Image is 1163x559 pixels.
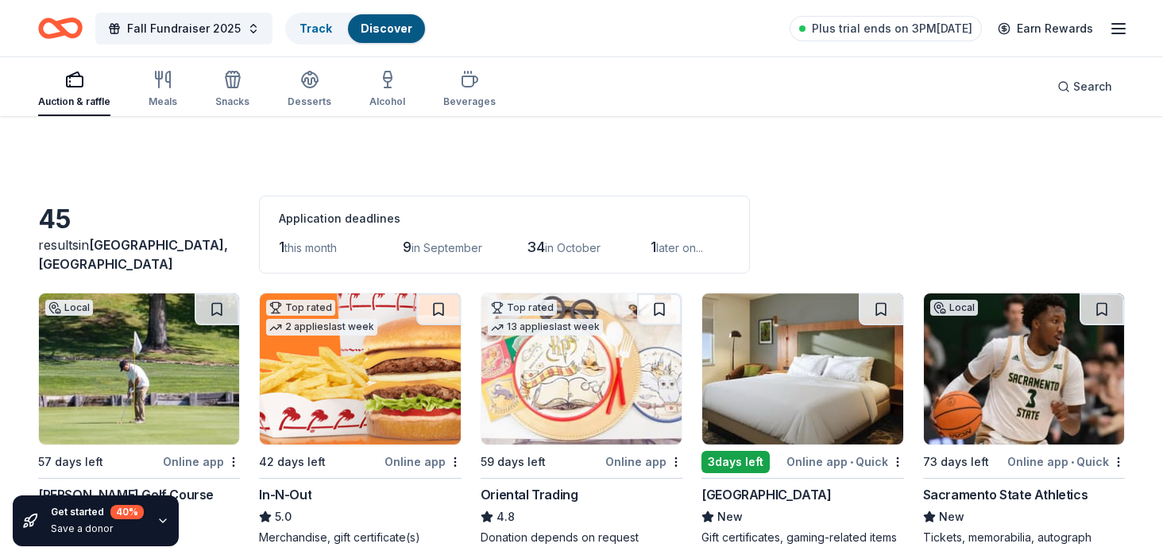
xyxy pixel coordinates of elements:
[1007,452,1125,472] div: Online app Quick
[38,10,83,47] a: Home
[488,300,557,316] div: Top rated
[481,452,546,472] div: 59 days left
[496,507,515,526] span: 4.8
[38,95,110,108] div: Auction & raffle
[149,64,177,116] button: Meals
[930,300,978,316] div: Local
[701,293,903,545] a: Image for Boomtown Casino Resort3days leftOnline app•Quick[GEOGRAPHIC_DATA]NewGift certificates, ...
[1073,77,1112,96] span: Search
[110,505,144,519] div: 40 %
[259,485,311,504] div: In-N-Out
[38,204,240,235] div: 45
[259,293,461,545] a: Image for In-N-OutTop rated2 applieslast week42 days leftOnline appIn-N-Out5.0Merchandise, gift c...
[38,235,240,274] div: results
[288,64,331,116] button: Desserts
[701,485,831,504] div: [GEOGRAPHIC_DATA]
[369,95,405,108] div: Alcohol
[285,13,427,45] button: TrackDiscover
[702,293,902,444] img: Image for Boomtown Casino Resort
[786,452,904,472] div: Online app Quick
[95,13,272,45] button: Fall Fundraiser 2025
[38,293,240,545] a: Image for Bartley Cavanaugh Golf CourseLocal57 days leftOnline app[PERSON_NAME] Golf CourseNewGol...
[939,507,964,526] span: New
[1071,456,1074,468] span: •
[790,16,982,41] a: Plus trial ends on 3PM[DATE]
[38,237,228,272] span: [GEOGRAPHIC_DATA], [GEOGRAPHIC_DATA]
[545,241,601,254] span: in October
[39,293,239,444] img: Image for Bartley Cavanaugh Golf Course
[284,241,337,254] span: this month
[38,237,228,272] span: in
[403,239,411,255] span: 9
[299,21,332,35] a: Track
[481,293,682,545] a: Image for Oriental TradingTop rated13 applieslast week59 days leftOnline appOriental Trading4.8Do...
[988,14,1103,43] a: Earn Rewards
[369,64,405,116] button: Alcohol
[51,505,144,519] div: Get started
[443,95,496,108] div: Beverages
[481,530,682,545] div: Donation depends on request
[651,239,656,255] span: 1
[923,452,989,472] div: 73 days left
[488,319,603,336] div: 13 applies last week
[38,64,110,116] button: Auction & raffle
[149,95,177,108] div: Meals
[850,456,853,468] span: •
[259,530,461,545] div: Merchandise, gift certificate(s)
[923,485,1088,504] div: Sacramento State Athletics
[527,239,545,255] span: 34
[701,530,903,545] div: Gift certificates, gaming-related items
[605,452,682,472] div: Online app
[288,95,331,108] div: Desserts
[215,64,249,116] button: Snacks
[51,522,144,535] div: Save a donor
[361,21,412,35] a: Discover
[259,452,326,472] div: 42 days left
[717,507,743,526] span: New
[443,64,496,116] button: Beverages
[812,19,972,38] span: Plus trial ends on 3PM[DATE]
[923,530,1125,545] div: Tickets, memorabilia, autograph
[656,241,703,254] span: later on...
[384,452,462,472] div: Online app
[215,95,249,108] div: Snacks
[481,485,578,504] div: Oriental Trading
[1045,71,1125,103] button: Search
[163,452,240,472] div: Online app
[411,241,482,254] span: in September
[701,451,770,473] div: 3 days left
[38,452,103,472] div: 57 days left
[923,293,1125,545] a: Image for Sacramento State AthleticsLocal73 days leftOnline app•QuickSacramento State AthleticsNe...
[924,293,1124,444] img: Image for Sacramento State Athletics
[279,239,284,255] span: 1
[275,507,292,526] span: 5.0
[481,293,682,444] img: Image for Oriental Trading
[260,293,460,444] img: Image for In-N-Out
[127,19,241,38] span: Fall Fundraiser 2025
[279,209,730,228] div: Application deadlines
[266,319,377,336] div: 2 applies last week
[266,300,335,316] div: Top rated
[45,300,93,316] div: Local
